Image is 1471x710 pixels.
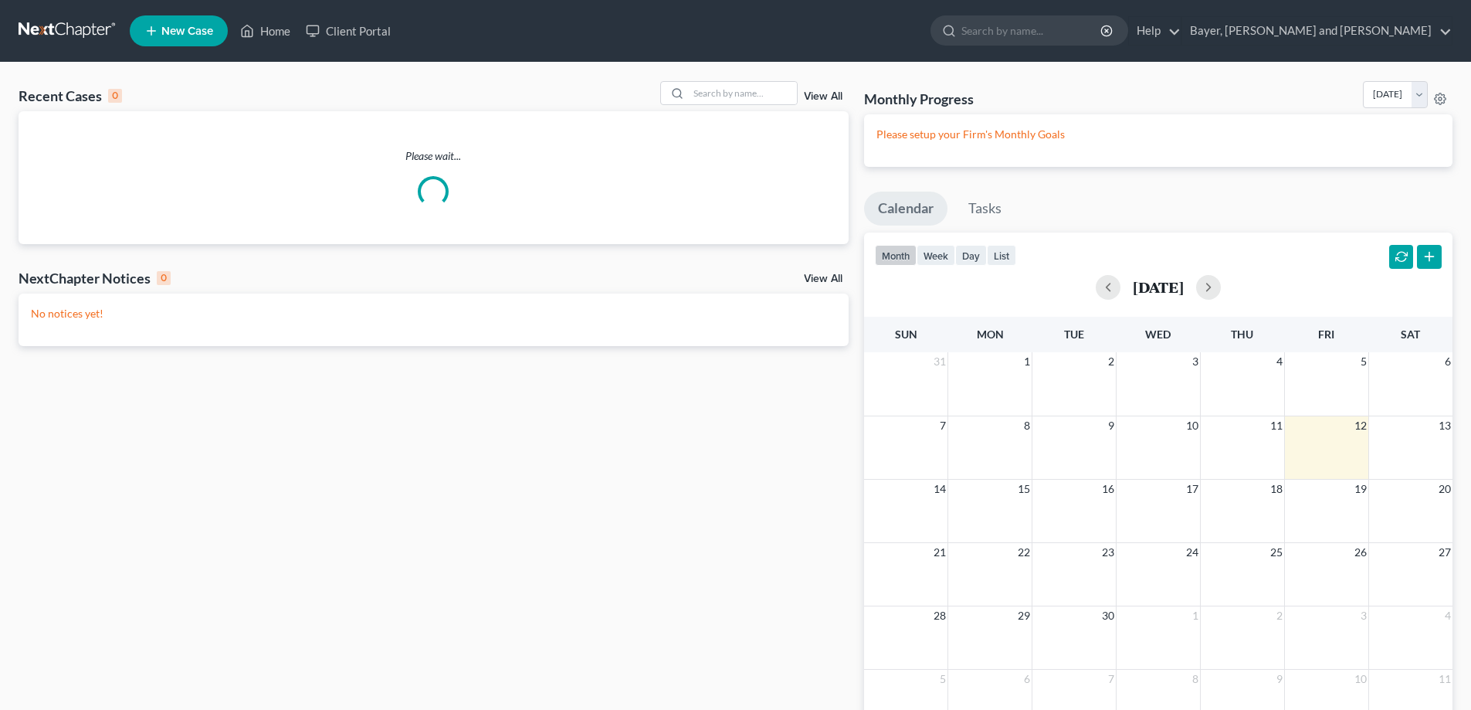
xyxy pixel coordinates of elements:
span: 17 [1185,480,1200,498]
a: Tasks [954,192,1015,226]
a: Bayer, [PERSON_NAME] and [PERSON_NAME] [1182,17,1452,45]
span: New Case [161,25,213,37]
button: day [955,245,987,266]
span: 18 [1269,480,1284,498]
a: Help [1129,17,1181,45]
span: 11 [1269,416,1284,435]
span: 9 [1275,670,1284,688]
span: 7 [1107,670,1116,688]
div: 0 [157,271,171,285]
span: 10 [1185,416,1200,435]
span: 11 [1437,670,1452,688]
div: Recent Cases [19,87,122,105]
span: 31 [932,352,947,371]
span: 24 [1185,543,1200,562]
button: list [987,245,1016,266]
span: 9 [1107,416,1116,435]
span: 4 [1443,606,1452,625]
span: 6 [1022,670,1032,688]
span: 29 [1016,606,1032,625]
span: 19 [1353,480,1368,498]
span: 6 [1443,352,1452,371]
span: 3 [1191,352,1200,371]
span: Wed [1145,328,1171,341]
span: 23 [1100,543,1116,562]
span: 12 [1353,416,1368,435]
span: 10 [1353,670,1368,688]
span: Sun [895,328,917,341]
span: 21 [932,543,947,562]
span: Sat [1401,328,1420,341]
span: 5 [938,670,947,688]
span: 22 [1016,543,1032,562]
span: 15 [1016,480,1032,498]
span: 8 [1022,416,1032,435]
a: View All [804,91,842,102]
span: 25 [1269,543,1284,562]
p: No notices yet! [31,306,836,321]
input: Search by name... [961,16,1103,45]
input: Search by name... [689,82,797,104]
button: week [917,245,955,266]
p: Please setup your Firm's Monthly Goals [876,127,1440,142]
span: 2 [1275,606,1284,625]
span: 28 [932,606,947,625]
span: 1 [1022,352,1032,371]
h3: Monthly Progress [864,90,974,108]
span: 27 [1437,543,1452,562]
a: Client Portal [298,17,398,45]
a: Calendar [864,192,947,226]
span: 3 [1359,606,1368,625]
span: 14 [932,480,947,498]
div: 0 [108,89,122,103]
span: 2 [1107,352,1116,371]
a: Home [232,17,298,45]
span: 30 [1100,606,1116,625]
span: Mon [977,328,1004,341]
span: 20 [1437,480,1452,498]
span: Tue [1064,328,1084,341]
p: Please wait... [19,148,849,164]
a: View All [804,273,842,284]
button: month [875,245,917,266]
span: 16 [1100,480,1116,498]
span: 1 [1191,606,1200,625]
span: Thu [1231,328,1253,341]
span: 8 [1191,670,1200,688]
span: 26 [1353,543,1368,562]
span: 13 [1437,416,1452,435]
div: NextChapter Notices [19,269,171,287]
span: 5 [1359,352,1368,371]
h2: [DATE] [1133,279,1184,295]
span: Fri [1318,328,1334,341]
span: 7 [938,416,947,435]
span: 4 [1275,352,1284,371]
